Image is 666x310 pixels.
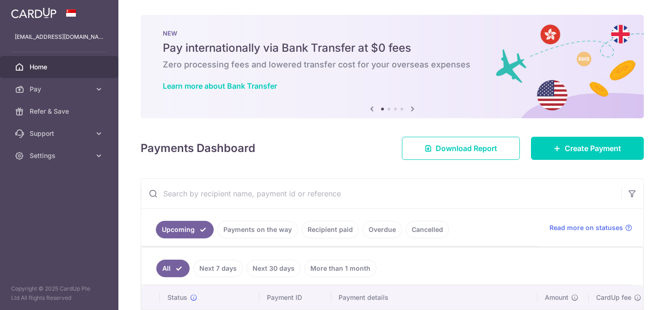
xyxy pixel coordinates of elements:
span: Status [167,293,187,302]
a: Overdue [363,221,402,238]
span: Home [30,62,91,72]
a: Read more on statuses [549,223,632,232]
a: Cancelled [406,221,449,238]
a: Next 7 days [193,260,243,277]
th: Payment details [331,286,537,310]
th: Payment ID [259,286,331,310]
span: Read more on statuses [549,223,623,232]
span: Support [30,129,91,138]
a: More than 1 month [304,260,376,277]
span: Refer & Save [30,107,91,116]
span: Settings [30,151,91,160]
span: Amount [545,293,568,302]
a: Create Payment [531,137,644,160]
a: Learn more about Bank Transfer [163,81,277,91]
span: CardUp fee [596,293,631,302]
a: Download Report [402,137,520,160]
a: Next 30 days [247,260,301,277]
a: Recipient paid [302,221,359,238]
a: Upcoming [156,221,214,238]
span: Pay [30,85,91,94]
a: All [156,260,190,277]
span: Download Report [436,143,497,154]
h6: Zero processing fees and lowered transfer cost for your overseas expenses [163,59,622,70]
h4: Payments Dashboard [141,140,255,157]
p: [EMAIL_ADDRESS][DOMAIN_NAME] [15,32,104,42]
p: NEW [163,30,622,37]
img: Bank transfer banner [141,15,644,118]
a: Payments on the way [217,221,298,238]
span: Create Payment [565,143,621,154]
img: CardUp [11,7,56,18]
h5: Pay internationally via Bank Transfer at $0 fees [163,41,622,55]
input: Search by recipient name, payment id or reference [141,179,621,208]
